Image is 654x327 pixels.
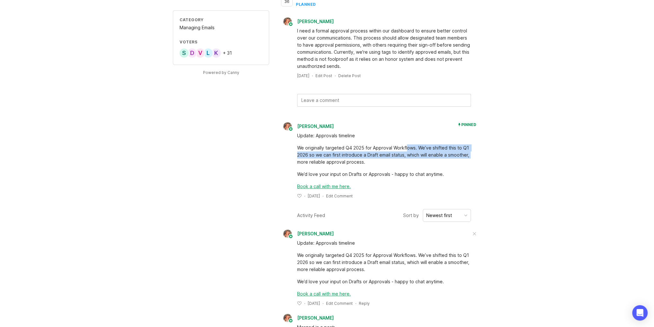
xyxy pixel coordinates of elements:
[326,193,353,199] div: Edit Comment
[279,230,334,238] a: Bronwen W[PERSON_NAME]
[288,22,293,27] img: member badge
[279,17,339,26] a: Bronwen W[PERSON_NAME]
[297,144,471,166] div: We originally targeted Q4 2025 for Approval Workflows. We’ve shifted this to Q1 2026 so we can fi...
[288,234,293,239] img: member badge
[308,193,320,199] span: [DATE]
[202,69,240,76] a: Powered by Canny
[315,73,332,78] div: Edit Post
[323,193,323,199] div: ·
[297,231,334,236] span: [PERSON_NAME]
[223,51,232,55] div: + 31
[308,301,320,306] span: [DATE]
[297,212,325,219] div: Activity Feed
[359,301,370,306] div: Reply
[297,315,334,321] span: [PERSON_NAME]
[297,184,351,189] a: Book a call with me here.
[426,212,452,219] div: Newest first
[288,127,293,132] img: member badge
[195,48,205,58] div: V
[326,301,353,306] div: Edit Comment
[180,39,262,45] div: Voters
[297,171,471,178] div: We’d love your input on Drafts or Approvals - happy to chat anytime.
[281,314,294,322] img: Bronwen W
[338,73,361,78] div: Delete Post
[312,73,313,78] div: ·
[304,193,305,199] div: ·
[632,305,648,321] div: Open Intercom Messenger
[211,48,221,58] div: K
[297,291,351,296] a: Book a call with me here.
[297,19,334,24] span: [PERSON_NAME]
[281,122,294,131] img: Bronwen W
[281,230,294,238] img: Bronwen W
[281,17,294,26] img: Bronwen W
[296,2,372,7] div: planned
[297,123,334,129] span: [PERSON_NAME]
[288,318,293,323] img: member badge
[297,132,471,139] div: Update: Approvals timeline
[355,301,356,306] div: ·
[461,122,476,127] span: Pinned
[279,122,334,131] a: Bronwen W[PERSON_NAME]
[335,73,336,78] div: ·
[279,314,339,322] a: Bronwen W[PERSON_NAME]
[403,212,419,219] span: Sort by
[297,240,471,247] div: Update: Approvals timeline
[304,301,305,306] div: ·
[297,27,471,70] div: I need a formal approval process within our dashboard to ensure better control over our communica...
[180,17,262,23] div: Category
[297,252,471,273] div: We originally targeted Q4 2025 for Approval Workflows. We’ve shifted this to Q1 2026 so we can fi...
[180,24,262,31] div: Managing Emails
[323,301,323,306] div: ·
[179,48,189,58] div: S
[187,48,197,58] div: D
[297,278,471,285] div: We’d love your input on Drafts or Approvals - happy to chat anytime.
[203,48,213,58] div: L
[297,73,309,78] a: [DATE]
